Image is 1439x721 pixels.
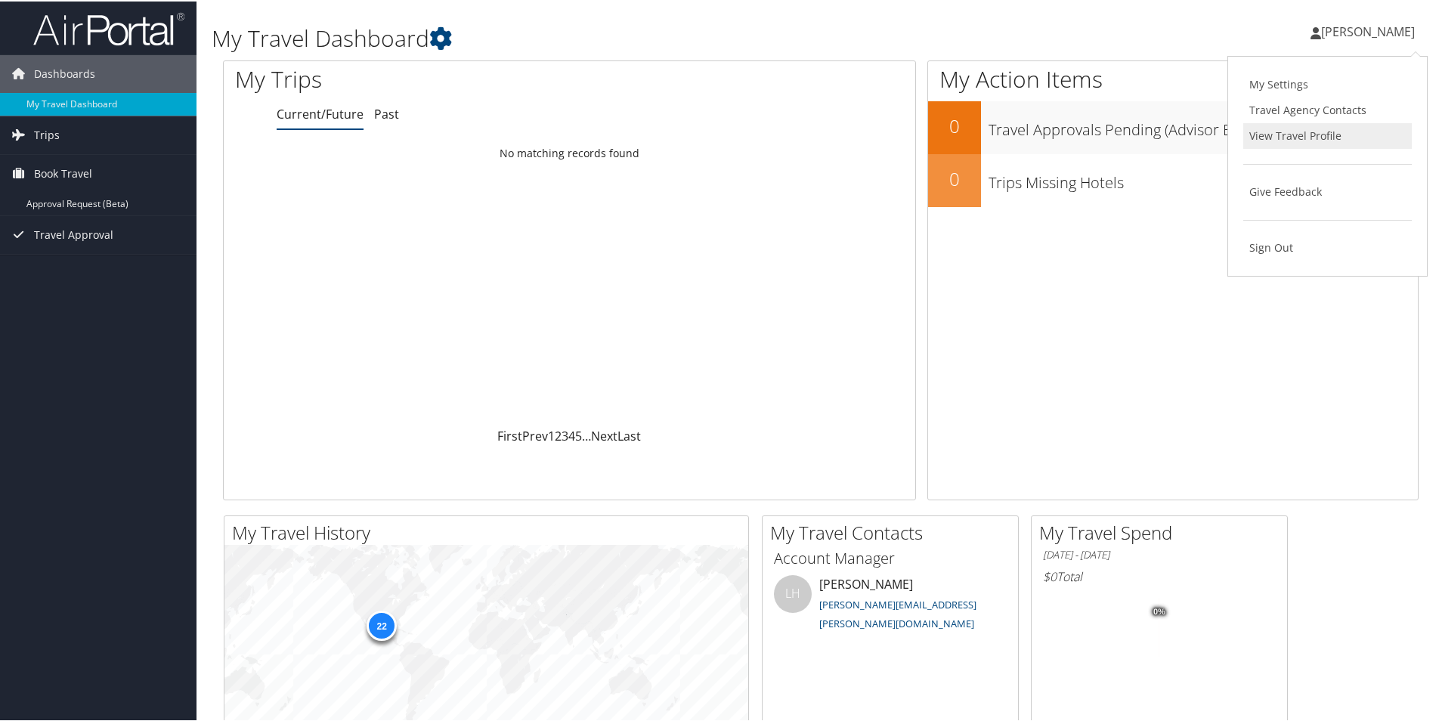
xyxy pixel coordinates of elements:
[617,426,641,443] a: Last
[1243,96,1412,122] a: Travel Agency Contacts
[928,112,981,138] h2: 0
[774,546,1007,568] h3: Account Manager
[568,426,575,443] a: 4
[497,426,522,443] a: First
[562,426,568,443] a: 3
[34,115,60,153] span: Trips
[989,110,1418,139] h3: Travel Approvals Pending (Advisor Booked)
[766,574,1014,636] li: [PERSON_NAME]
[770,518,1018,544] h2: My Travel Contacts
[928,62,1418,94] h1: My Action Items
[575,426,582,443] a: 5
[1243,234,1412,259] a: Sign Out
[555,426,562,443] a: 2
[582,426,591,443] span: …
[1243,122,1412,147] a: View Travel Profile
[928,100,1418,153] a: 0Travel Approvals Pending (Advisor Booked)
[1321,22,1415,39] span: [PERSON_NAME]
[1243,70,1412,96] a: My Settings
[548,426,555,443] a: 1
[1153,606,1165,615] tspan: 0%
[1043,567,1276,583] h6: Total
[224,138,915,166] td: No matching records found
[1043,567,1057,583] span: $0
[522,426,548,443] a: Prev
[819,596,976,630] a: [PERSON_NAME][EMAIL_ADDRESS][PERSON_NAME][DOMAIN_NAME]
[33,10,184,45] img: airportal-logo.png
[34,54,95,91] span: Dashboards
[1039,518,1287,544] h2: My Travel Spend
[212,21,1024,53] h1: My Travel Dashboard
[235,62,616,94] h1: My Trips
[232,518,748,544] h2: My Travel History
[928,165,981,190] h2: 0
[774,574,812,611] div: LH
[367,609,397,639] div: 22
[591,426,617,443] a: Next
[1311,8,1430,53] a: [PERSON_NAME]
[1243,178,1412,203] a: Give Feedback
[1043,546,1276,561] h6: [DATE] - [DATE]
[928,153,1418,206] a: 0Trips Missing Hotels
[989,163,1418,192] h3: Trips Missing Hotels
[374,104,399,121] a: Past
[277,104,364,121] a: Current/Future
[34,215,113,252] span: Travel Approval
[34,153,92,191] span: Book Travel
